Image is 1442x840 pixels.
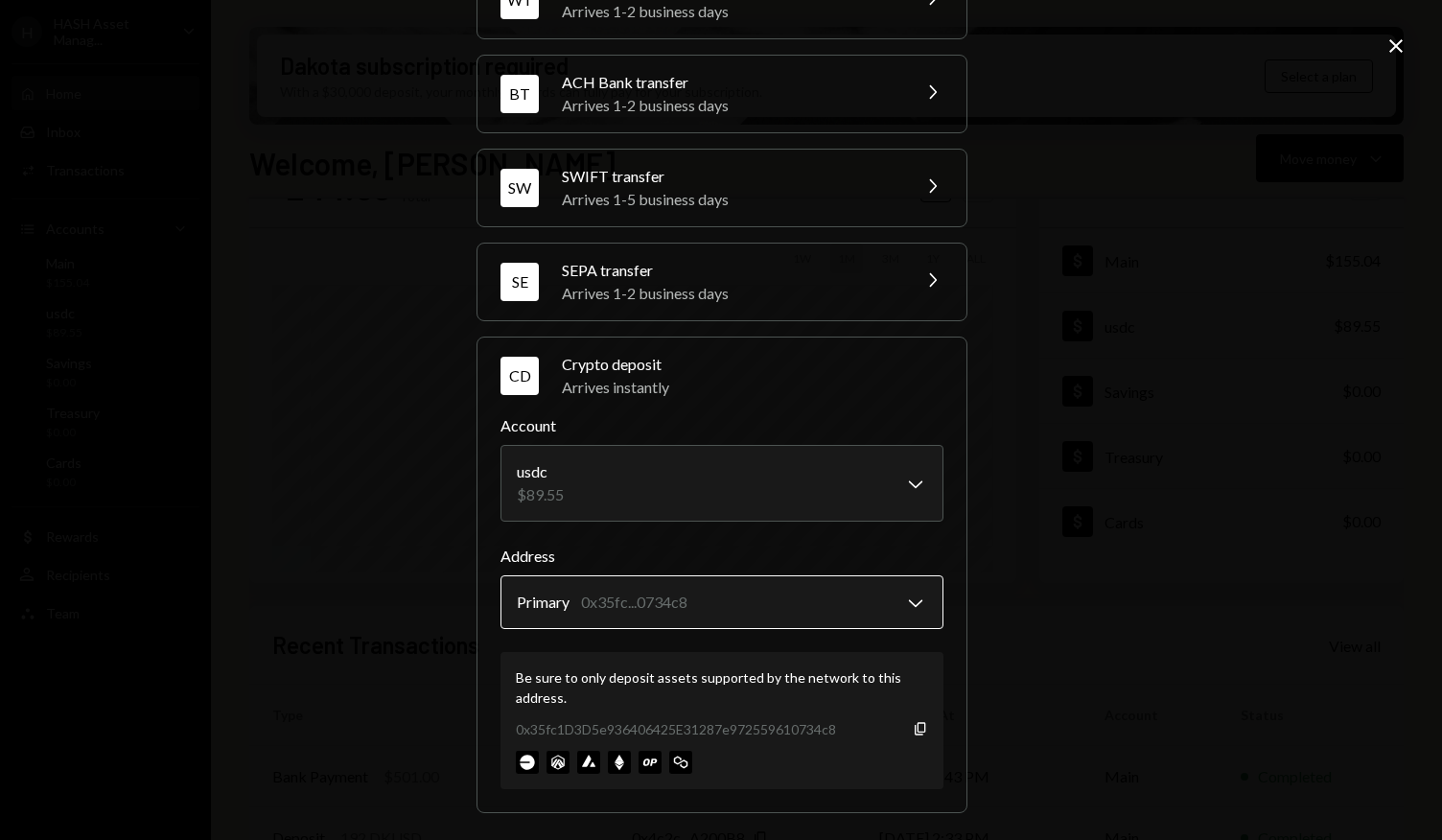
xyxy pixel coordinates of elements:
label: Address [500,545,943,568]
div: 0x35fc1D3D5e936406425E31287e972559610734c8 [516,719,836,739]
img: polygon-mainnet [669,751,692,774]
button: Account [500,445,943,522]
img: optimism-mainnet [639,751,662,774]
div: SW [500,169,539,207]
div: BT [500,75,539,113]
button: SWSWIFT transferArrives 1-5 business days [477,150,966,226]
div: Crypto deposit [562,353,943,376]
div: Arrives instantly [562,376,943,399]
div: SE [500,263,539,301]
div: SWIFT transfer [562,165,897,188]
label: Account [500,414,943,437]
button: Address [500,575,943,629]
img: arbitrum-mainnet [547,751,570,774]
div: Be sure to only deposit assets supported by the network to this address. [516,667,928,708]
img: ethereum-mainnet [608,751,631,774]
button: CDCrypto depositArrives instantly [477,338,966,414]
div: Arrives 1-2 business days [562,282,897,305]
button: SESEPA transferArrives 1-2 business days [477,244,966,320]
div: Arrives 1-5 business days [562,188,897,211]
div: Arrives 1-2 business days [562,94,897,117]
img: avalanche-mainnet [577,751,600,774]
div: CDCrypto depositArrives instantly [500,414,943,789]
img: base-mainnet [516,751,539,774]
button: BTACH Bank transferArrives 1-2 business days [477,56,966,132]
div: CD [500,357,539,395]
div: 0x35fc...0734c8 [581,591,687,614]
div: SEPA transfer [562,259,897,282]
div: ACH Bank transfer [562,71,897,94]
